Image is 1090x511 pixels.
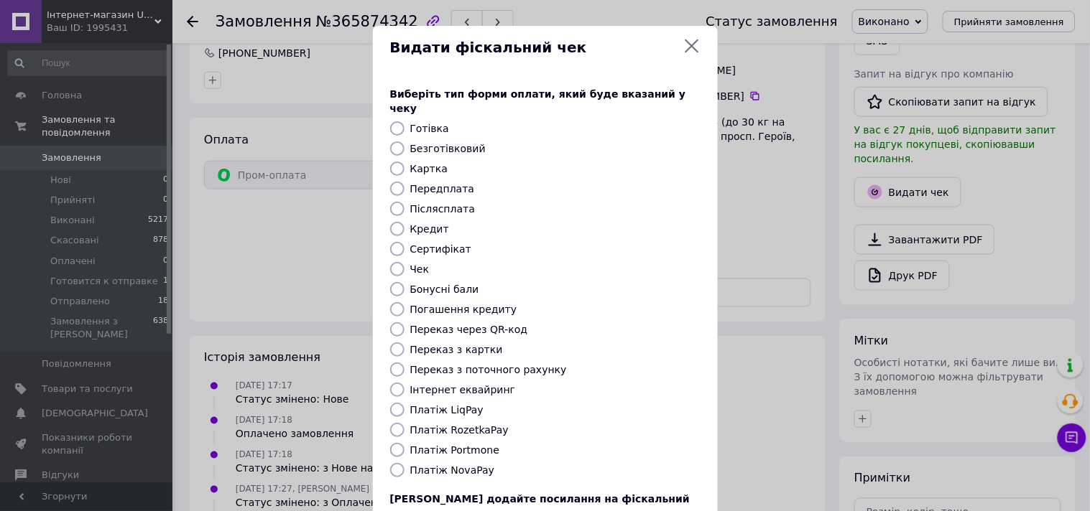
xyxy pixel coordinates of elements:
[390,37,678,58] span: Видати фіскальний чек
[410,324,528,335] label: Переказ через QR-код
[410,283,479,295] label: Бонусні бали
[410,123,449,134] label: Готівка
[410,263,430,275] label: Чек
[410,143,486,154] label: Безготівковий
[410,404,484,416] label: Платіж LiqPay
[410,203,476,215] label: Післясплата
[410,304,517,315] label: Погашення кредиту
[410,183,475,194] label: Передплата
[410,344,503,355] label: Переказ з картки
[390,88,686,114] span: Виберіть тип форми оплати, який буде вказаний у чеку
[410,424,509,436] label: Платіж RozetkaPay
[410,163,448,174] label: Картка
[410,243,472,255] label: Сертифікат
[410,223,449,235] label: Кредит
[410,364,567,375] label: Переказ з поточного рахунку
[410,384,516,395] label: Інтернет еквайринг
[410,464,495,476] label: Платіж NovaPay
[410,444,500,456] label: Платіж Portmone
